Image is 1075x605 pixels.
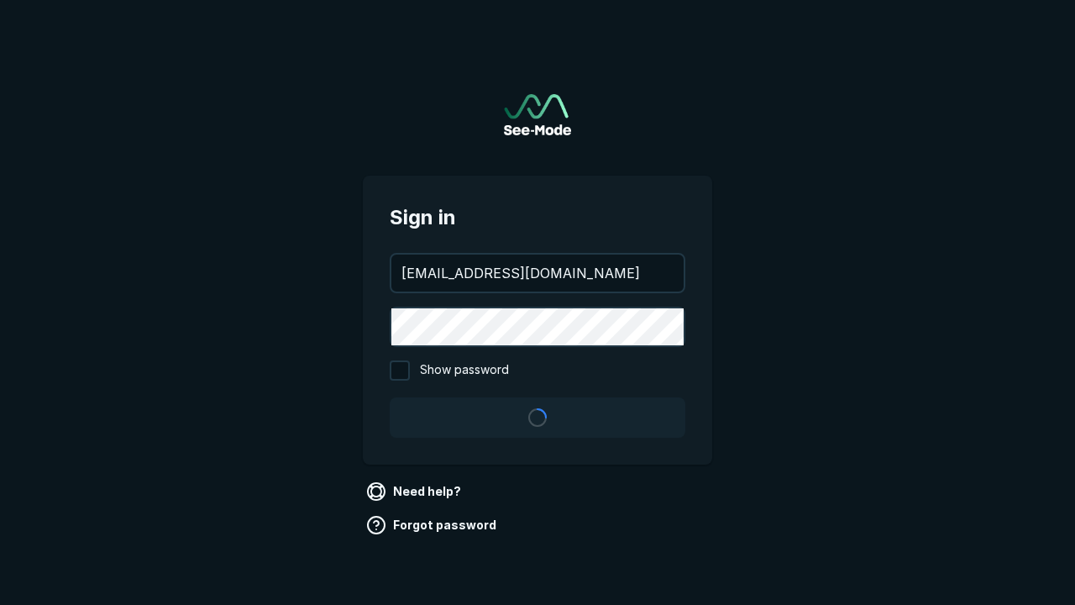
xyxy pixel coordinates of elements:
span: Show password [420,360,509,381]
a: Forgot password [363,512,503,539]
input: your@email.com [391,255,684,292]
a: Go to sign in [504,94,571,135]
img: See-Mode Logo [504,94,571,135]
a: Need help? [363,478,468,505]
span: Sign in [390,203,685,233]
